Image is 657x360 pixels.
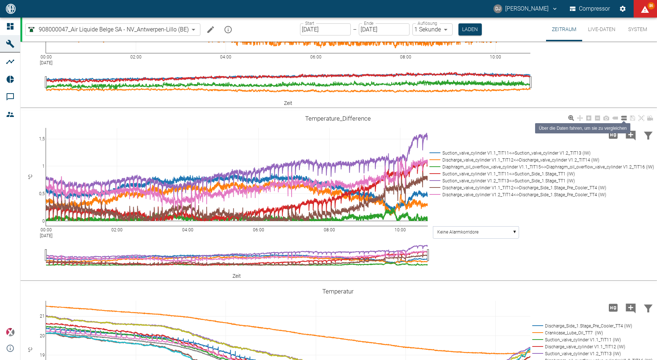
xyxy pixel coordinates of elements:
[418,20,437,26] label: Auflösung
[493,4,502,13] div: DJ
[305,20,314,26] label: Start
[359,23,410,35] input: DD.MM.YYYY
[622,125,639,144] button: Kommentar hinzufügen
[458,23,482,35] button: Laden
[364,20,373,26] label: Ende
[221,22,235,37] button: mission info
[6,328,15,337] img: Xplore Logo
[639,125,657,144] button: Daten filtern
[300,23,351,35] input: DD.MM.YYYY
[5,4,16,14] img: logo
[412,23,453,35] div: 1 Sekunde
[27,25,189,34] a: 908000047_Air Liquide Belge SA - NV_Antwerpen-Lillo (BE)
[604,131,622,138] span: Hohe Auflösung
[353,25,357,34] p: –
[639,298,657,317] button: Daten filtern
[437,230,479,235] text: Keine Alarmkorridore
[616,2,629,15] button: Einstellungen
[492,2,559,15] button: david.jasper@nea-x.de
[604,304,622,311] span: Hohe Auflösung
[39,25,189,34] span: 908000047_Air Liquide Belge SA - NV_Antwerpen-Lillo (BE)
[621,18,654,41] button: System
[203,22,218,37] button: Machine bearbeiten
[622,298,639,317] button: Kommentar hinzufügen
[582,18,621,41] button: Live-Daten
[568,2,612,15] button: Compressor
[546,18,582,41] button: Zeitraum
[648,2,655,10] span: 86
